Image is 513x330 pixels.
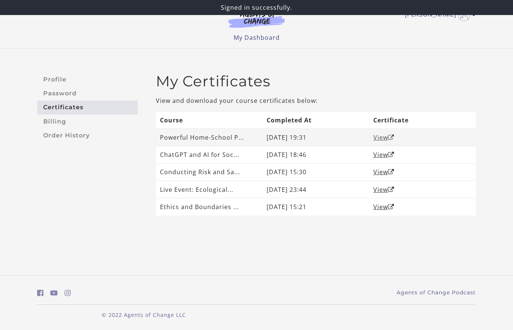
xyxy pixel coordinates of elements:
a: My Dashboard [234,33,280,42]
a: ViewOpen in a new window [373,185,394,194]
i: https://www.youtube.com/c/AgentsofChangeTestPrepbyMeaganMitchell (Open in a new window) [50,289,58,297]
a: Password [37,86,138,100]
a: https://www.facebook.com/groups/aswbtestprep (Open in a new window) [37,288,44,298]
td: [DATE] 15:30 [263,163,369,181]
a: ViewOpen in a new window [373,168,394,176]
td: [DATE] 23:44 [263,181,369,198]
a: Profile [37,72,138,86]
td: Powerful Home-School P... [156,129,263,146]
a: https://www.youtube.com/c/AgentsofChangeTestPrepbyMeaganMitchell (Open in a new window) [50,288,58,298]
p: Signed in successfully. [3,3,510,12]
td: ChatGPT and AI for Soc... [156,146,263,163]
a: Order History [37,128,138,142]
h2: My Certificates [156,72,476,90]
td: Live Event: Ecological... [156,181,263,198]
p: © 2022 Agents of Change LLC [37,311,250,319]
a: ViewOpen in a new window [373,203,394,211]
i: Open in a new window [388,152,394,158]
a: Billing [37,115,138,128]
i: Open in a new window [388,169,394,175]
th: Certificate [369,111,476,128]
a: https://www.instagram.com/agentsofchangeprep/ (Open in a new window) [65,288,71,298]
i: Open in a new window [388,187,394,193]
td: Conducting Risk and Sa... [156,163,263,181]
td: [DATE] 15:21 [263,198,369,215]
i: Open in a new window [388,134,394,140]
td: Ethics and Boundaries ... [156,198,263,215]
td: [DATE] 18:46 [263,146,369,163]
a: Agents of Change Podcast [397,289,476,297]
a: Toggle menu [405,9,472,21]
th: Completed At [263,111,369,128]
a: ViewOpen in a new window [373,151,394,159]
a: Certificates [37,101,138,115]
th: Course [156,111,263,128]
i: https://www.instagram.com/agentsofchangeprep/ (Open in a new window) [65,289,71,297]
p: View and download your course certificates below: [156,96,476,105]
a: ViewOpen in a new window [373,133,394,142]
i: https://www.facebook.com/groups/aswbtestprep (Open in a new window) [37,289,44,297]
td: [DATE] 19:31 [263,129,369,146]
img: Agents of Change Logo [220,11,293,28]
i: Open in a new window [388,204,394,210]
